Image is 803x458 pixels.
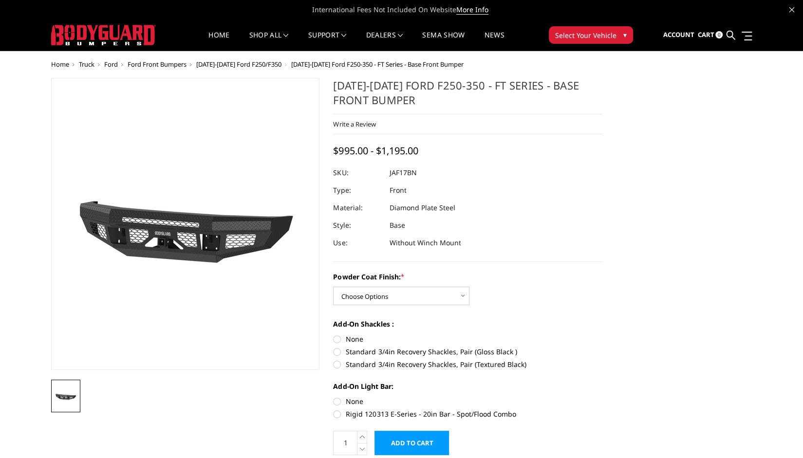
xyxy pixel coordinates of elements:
dt: Style: [333,217,382,234]
span: ▾ [623,30,627,40]
dt: Material: [333,199,382,217]
dd: Front [389,182,406,199]
label: Standard 3/4in Recovery Shackles, Pair (Textured Black) [333,359,602,369]
dt: Type: [333,182,382,199]
a: Ford Front Bumpers [128,60,187,69]
input: Add to Cart [374,431,449,455]
span: 0 [715,31,723,38]
a: Dealers [366,32,403,51]
span: Cart [697,30,714,39]
img: BODYGUARD BUMPERS [51,25,156,45]
a: Truck [79,60,94,69]
a: [DATE]-[DATE] Ford F250/F350 [196,60,281,69]
button: Select Your Vehicle [549,26,633,44]
span: Account [663,30,694,39]
dd: Diamond Plate Steel [389,199,455,217]
dd: Base [389,217,405,234]
label: Rigid 120313 E-Series - 20in Bar - Spot/Flood Combo [333,409,602,419]
span: [DATE]-[DATE] Ford F250-350 - FT Series - Base Front Bumper [291,60,464,69]
dt: Use: [333,234,382,252]
label: Add-On Shackles : [333,319,602,329]
a: Home [51,60,69,69]
label: Standard 3/4in Recovery Shackles, Pair (Gloss Black ) [333,347,602,357]
h1: [DATE]-[DATE] Ford F250-350 - FT Series - Base Front Bumper [333,78,602,114]
label: None [333,334,602,344]
span: $995.00 - $1,195.00 [333,144,418,157]
label: Powder Coat Finish: [333,272,602,282]
label: Add-On Light Bar: [333,381,602,391]
a: Ford [104,60,118,69]
dt: SKU: [333,164,382,182]
span: Select Your Vehicle [555,30,616,40]
a: Cart 0 [697,22,723,48]
a: News [484,32,504,51]
img: 2017-2022 Ford F250-350 - FT Series - Base Front Bumper [54,389,77,403]
a: More Info [456,5,488,15]
dd: JAF17BN [389,164,416,182]
a: Account [663,22,694,48]
a: 2017-2022 Ford F250-350 - FT Series - Base Front Bumper [51,78,320,370]
label: None [333,396,602,406]
a: Write a Review [333,120,375,128]
a: shop all [249,32,289,51]
dd: Without Winch Mount [389,234,461,252]
a: SEMA Show [422,32,465,51]
a: Support [308,32,347,51]
a: Home [208,32,229,51]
